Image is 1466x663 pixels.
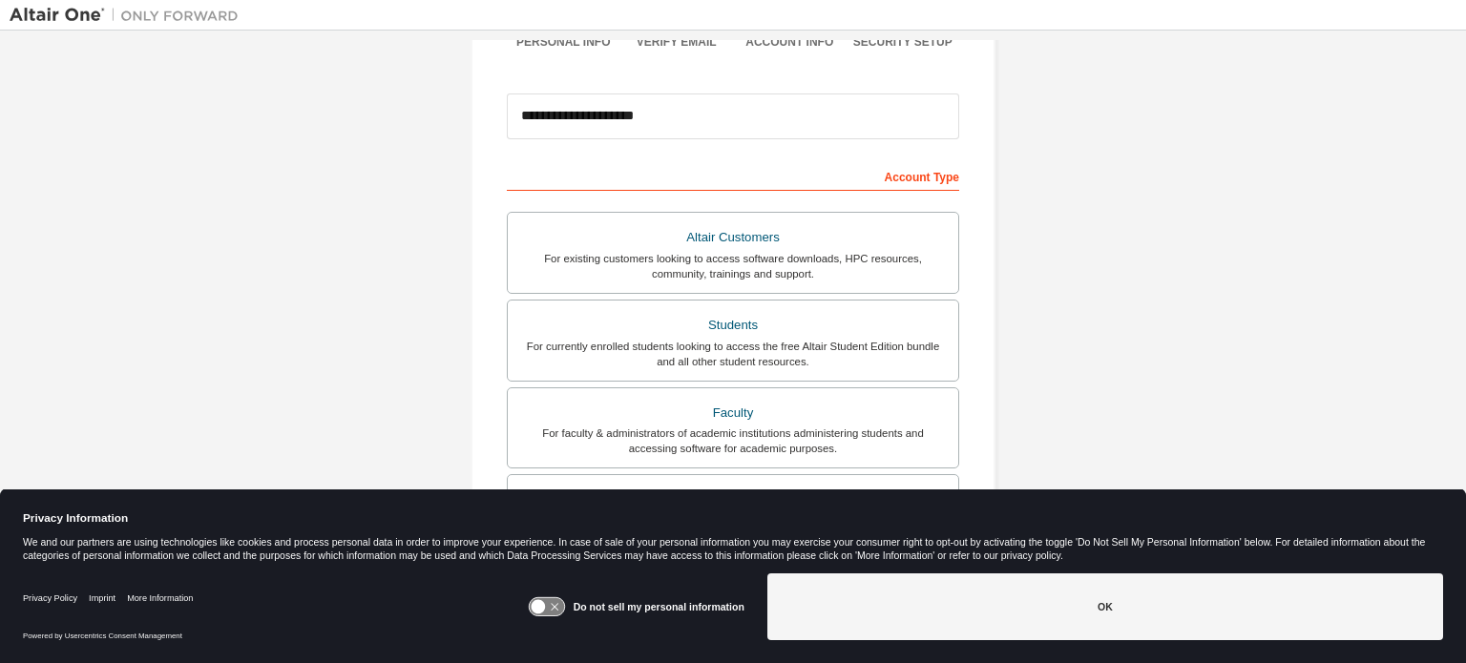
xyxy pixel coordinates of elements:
[733,34,847,50] div: Account Info
[620,34,734,50] div: Verify Email
[519,312,947,339] div: Students
[847,34,960,50] div: Security Setup
[519,251,947,281] div: For existing customers looking to access software downloads, HPC resources, community, trainings ...
[10,6,248,25] img: Altair One
[507,160,959,191] div: Account Type
[519,425,947,456] div: For faculty & administrators of academic institutions administering students and accessing softwa...
[507,34,620,50] div: Personal Info
[519,487,947,513] div: Everyone else
[519,339,947,369] div: For currently enrolled students looking to access the free Altair Student Edition bundle and all ...
[519,224,947,251] div: Altair Customers
[519,400,947,426] div: Faculty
